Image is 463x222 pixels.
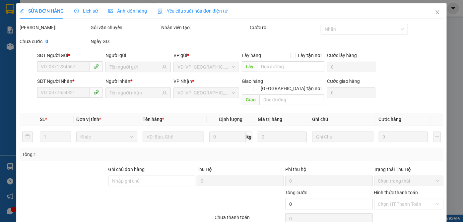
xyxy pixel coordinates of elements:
[91,24,160,31] div: Gói vận chuyển:
[91,38,160,45] div: Ngày GD:
[162,90,167,95] span: user
[327,79,360,84] label: Cước giao hàng
[285,190,307,195] span: Tổng cước
[327,62,375,72] input: Cước lấy hàng
[197,167,212,172] span: Thu Hộ
[143,132,204,142] input: VD: Bàn, Ghế
[161,24,248,31] div: Nhân viên tạo:
[379,117,402,122] span: Cước hàng
[162,65,167,69] span: user
[327,53,357,58] label: Cước lấy hàng
[20,38,89,45] div: Chưa cước :
[20,9,24,13] span: edit
[37,52,102,59] div: SĐT Người Gửi
[94,89,99,95] span: phone
[37,78,102,85] div: SĐT Người Nhận
[173,79,192,84] span: VP Nhận
[258,85,324,92] span: [GEOGRAPHIC_DATA] tận nơi
[143,117,164,122] span: Tên hàng
[296,52,324,59] span: Lấy tận nơi
[435,10,440,15] span: close
[76,117,101,122] span: Đơn vị tính
[285,166,372,176] div: Phí thu hộ
[379,132,428,142] input: 0
[94,64,99,69] span: phone
[242,61,257,72] span: Lấy
[374,166,443,173] div: Trạng thái Thu Hộ
[20,24,89,31] div: [PERSON_NAME]:
[246,132,252,142] span: kg
[259,94,324,105] input: Dọc đường
[108,8,147,14] span: Ảnh kiện hàng
[242,79,263,84] span: Giao hàng
[312,132,373,142] input: Ghi Chú
[173,52,239,59] div: VP gửi
[105,78,171,85] div: Người nhận
[109,89,161,96] input: Tên người nhận
[327,87,375,98] input: Cước giao hàng
[158,9,163,14] img: icon
[109,63,161,71] input: Tên người gửi
[257,61,324,72] input: Dọc đường
[108,167,145,172] label: Ghi chú đơn hàng
[242,53,261,58] span: Lấy hàng
[74,8,98,14] span: Lịch sử
[428,3,447,22] button: Close
[309,113,376,126] th: Ghi chú
[80,132,134,142] span: Khác
[374,190,418,195] label: Hình thức thanh toán
[242,94,259,105] span: Giao
[40,117,45,122] span: SL
[433,132,441,142] button: plus
[22,151,179,158] div: Tổng: 1
[250,24,319,31] div: Cước rồi :
[219,117,242,122] span: Định lượng
[108,176,195,186] input: Ghi chú đơn hàng
[258,117,282,122] span: Giá trị hàng
[378,176,439,186] span: Chọn trạng thái
[158,8,228,14] span: Yêu cầu xuất hóa đơn điện tử
[258,132,307,142] input: 0
[108,9,113,13] span: picture
[105,52,171,59] div: Người gửi
[22,132,33,142] button: delete
[20,8,64,14] span: SỬA ĐƠN HÀNG
[45,39,48,44] b: 0
[74,9,79,13] span: clock-circle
